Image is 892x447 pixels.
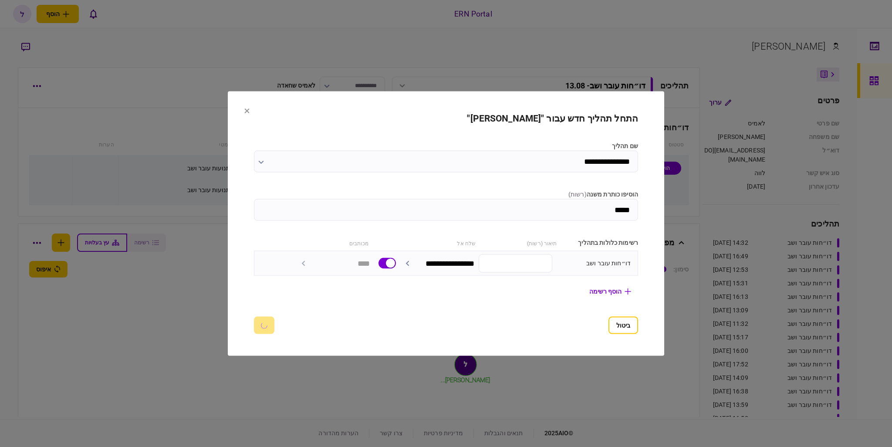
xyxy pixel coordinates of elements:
[254,190,638,199] label: הוסיפו כותרת משנה
[399,238,476,247] div: שלח אל
[568,191,587,198] span: ( רשות )
[291,238,368,247] div: מכותבים
[480,238,557,247] div: תיאור (רשות)
[557,259,631,268] div: דו״חות עובר ושב
[582,284,638,299] button: הוסף רשימה
[561,238,638,247] div: רשימות כלולות בתהליך
[254,142,638,151] label: שם תהליך
[254,113,638,124] h2: התחל תהליך חדש עבור "[PERSON_NAME]"
[254,151,638,173] input: שם תהליך
[608,317,638,334] button: ביטול
[254,199,638,221] input: הוסיפו כותרת משנה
